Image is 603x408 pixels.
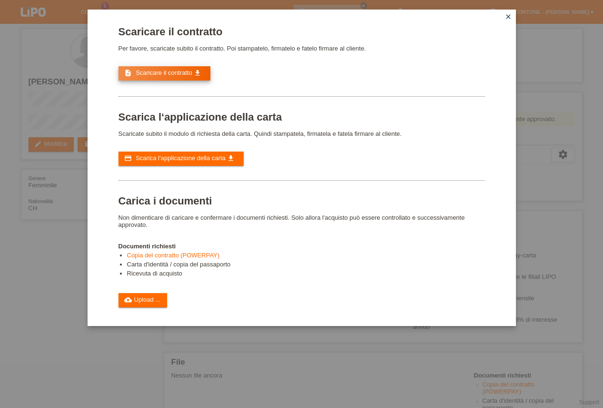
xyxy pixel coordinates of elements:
[119,152,244,166] a: credit_card Scarica l‘applicazione della carta get_app
[124,69,132,77] i: description
[119,214,485,228] p: Non dimenticare di caricare e confermare i documenti richiesti. Solo allora l'acquisto può essere...
[119,243,485,250] h4: Documenti richiesti
[124,154,132,162] i: credit_card
[227,154,235,162] i: get_app
[136,69,192,76] span: Scaricare il contratto
[502,12,514,23] a: close
[119,26,485,38] h1: Scaricare il contratto
[127,270,485,279] li: Ricevuta di acquisto
[136,154,226,162] span: Scarica l‘applicazione della carta
[119,293,168,307] a: cloud_uploadUpload ...
[119,66,211,81] a: description Scaricare il contratto get_app
[127,261,485,270] li: Carta d'identità / copia del passaporto
[119,45,485,52] p: Per favore, scaricate subito il contratto. Poi stampatelo, firmatelo e fatelo firmare al cliente.
[504,13,512,20] i: close
[119,111,485,123] h1: Scarica l‘applicazione della carta
[119,130,485,137] p: Scaricate subito il modulo di richiesta della carta. Quindi stampatela, firmatela e fatela firmar...
[194,69,201,77] i: get_app
[119,195,485,207] h1: Carica i documenti
[127,252,220,259] a: Copia del contratto (POWERPAY)
[124,296,132,304] i: cloud_upload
